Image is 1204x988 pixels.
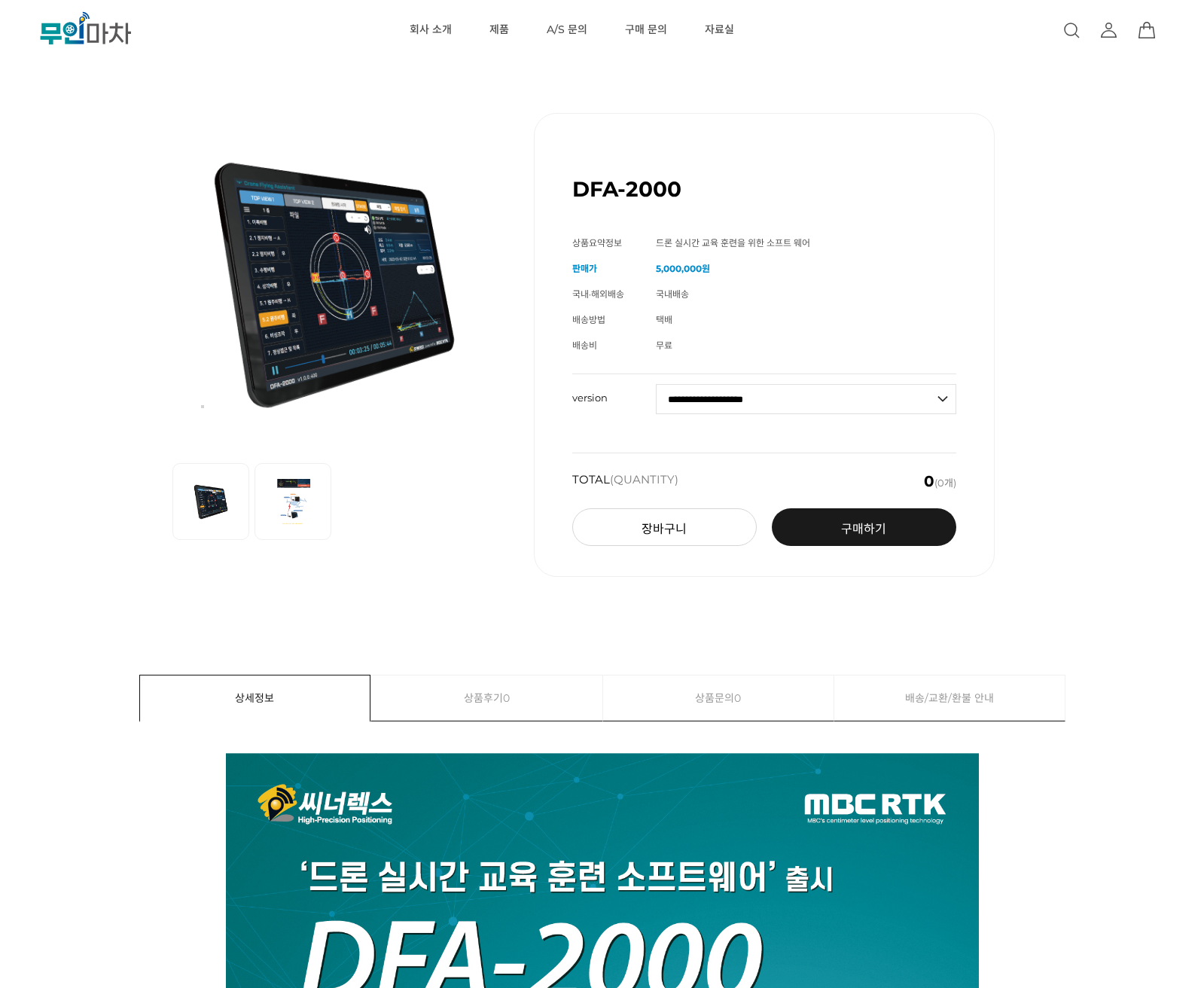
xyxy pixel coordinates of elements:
[656,263,710,274] strong: 5,000,000원
[841,522,886,536] span: 구매하기
[371,675,602,721] a: 상품후기0
[572,237,622,249] span: 상품요약정보
[656,340,672,351] span: 무료
[772,508,956,546] a: 구매하기
[924,474,956,489] span: (0개)
[572,340,597,351] span: 배송비
[572,176,681,202] h1: DFA-2000
[656,237,810,249] span: 드론 실시간 교육 훈련을 위한 소프트 웨어
[610,472,678,486] span: (QUANTITY)
[572,508,757,546] button: 장바구니
[656,314,672,325] span: 택배
[603,675,834,721] a: 상품문의0
[656,288,689,300] span: 국내배송
[503,675,510,721] span: 0
[140,675,370,721] a: 상세정보
[572,314,605,325] span: 배송방법
[734,675,741,721] span: 0
[572,474,678,489] strong: TOTAL
[924,472,934,490] em: 0
[834,675,1065,721] a: 배송/교환/환불 안내
[172,113,496,444] img: DFA-2000
[572,288,624,300] span: 국내·해외배송
[572,374,656,409] th: version
[572,263,597,274] span: 판매가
